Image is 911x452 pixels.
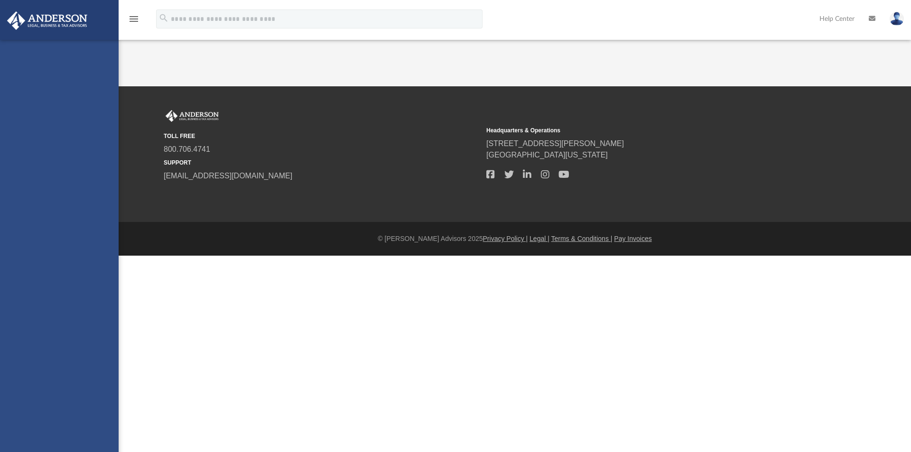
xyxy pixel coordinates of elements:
i: search [158,13,169,23]
a: [GEOGRAPHIC_DATA][US_STATE] [486,151,608,159]
a: Pay Invoices [614,235,651,242]
a: [EMAIL_ADDRESS][DOMAIN_NAME] [164,172,292,180]
img: Anderson Advisors Platinum Portal [164,110,221,122]
i: menu [128,13,139,25]
a: Legal | [530,235,549,242]
img: User Pic [890,12,904,26]
a: [STREET_ADDRESS][PERSON_NAME] [486,139,624,148]
a: Privacy Policy | [483,235,528,242]
small: SUPPORT [164,158,480,167]
small: Headquarters & Operations [486,126,802,135]
a: 800.706.4741 [164,145,210,153]
div: © [PERSON_NAME] Advisors 2025 [119,234,911,244]
small: TOLL FREE [164,132,480,140]
a: menu [128,18,139,25]
img: Anderson Advisors Platinum Portal [4,11,90,30]
a: Terms & Conditions | [551,235,613,242]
